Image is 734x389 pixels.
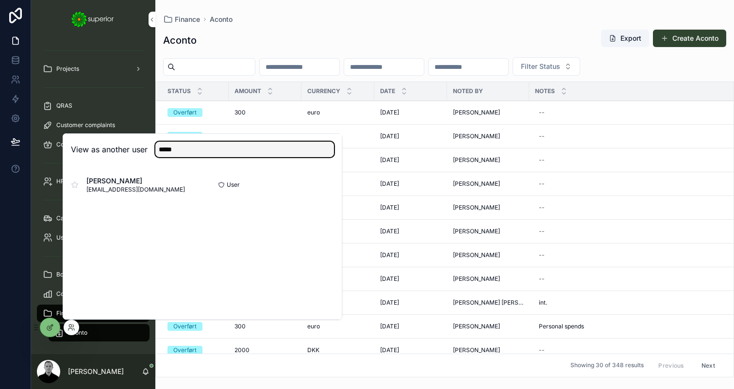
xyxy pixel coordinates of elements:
div: -- [539,132,545,140]
a: Contacts [37,285,150,303]
span: [PERSON_NAME] [453,323,500,330]
span: [PERSON_NAME] [453,275,500,283]
span: 300 [234,109,246,116]
div: -- [539,204,545,211]
button: Next [695,358,722,373]
a: Aconto [210,15,233,24]
span: [PERSON_NAME] [453,180,500,188]
span: Showing 30 of 348 results [570,362,644,370]
span: QRAS [56,102,72,110]
span: [DATE] [380,227,399,235]
div: -- [539,156,545,164]
span: Status [167,87,191,95]
span: [DATE] [380,132,399,140]
span: [DATE] [380,109,399,116]
span: DKK [307,346,319,354]
span: euro [307,109,320,116]
div: -- [539,180,545,188]
span: [DATE] [380,299,399,307]
button: Create Aconto [653,30,726,47]
a: Finance [163,15,200,24]
span: 300 [234,323,246,330]
span: Currency [307,87,340,95]
span: [DATE] [380,180,399,188]
h1: Aconto [163,33,197,47]
button: Select Button [513,57,580,76]
a: Users [37,229,150,246]
span: [EMAIL_ADDRESS][DOMAIN_NAME] [86,186,185,194]
div: -- [539,275,545,283]
button: Export [601,30,649,47]
span: HR / Recruiting [56,178,98,185]
span: Users [56,234,72,242]
span: [DATE] [380,346,399,354]
span: Projects [56,65,79,73]
span: [PERSON_NAME] [453,251,500,259]
div: -- [539,346,545,354]
span: Date [380,87,395,95]
a: Projects [37,60,150,78]
a: Finance [37,305,150,322]
div: Overført [173,108,197,117]
span: 300 [234,132,246,140]
div: Overført [173,132,197,141]
span: [DATE] [380,275,399,283]
span: [DATE] [380,323,399,330]
div: scrollable content [31,39,155,354]
a: Customer complaints [37,116,150,134]
span: [PERSON_NAME] [453,109,500,116]
span: Costumer satisfaction survey [56,141,137,148]
span: Amount [234,87,261,95]
span: Booking [56,271,79,278]
a: HR / Recruiting [37,173,150,190]
h2: View as another user [71,144,148,155]
span: Finance [175,15,200,24]
div: Overført [173,322,197,331]
span: [PERSON_NAME] [453,132,500,140]
a: Aconto [49,324,150,341]
a: QRAS [37,97,150,114]
span: [DATE] [380,204,399,211]
span: Personal spends [539,323,584,330]
span: 2000 [234,346,250,354]
span: [PERSON_NAME] [86,176,185,186]
a: Costumer satisfaction survey [37,136,150,153]
a: Car planner [37,210,150,227]
div: Overført [173,346,197,355]
span: [PERSON_NAME] [453,204,500,211]
span: [PERSON_NAME] [453,227,500,235]
span: Car planner [56,214,89,222]
a: Booking [37,266,150,283]
span: Noted by [453,87,483,95]
span: int. [539,299,547,307]
div: -- [539,109,545,116]
span: [DATE] [380,251,399,259]
span: User [227,181,240,189]
span: [PERSON_NAME] [PERSON_NAME] [PERSON_NAME] [453,299,523,307]
span: [PERSON_NAME] [453,346,500,354]
span: Customer complaints [56,121,115,129]
img: App logo [71,12,116,27]
span: euro [307,323,320,330]
span: euro [307,132,320,140]
span: Finance [56,309,78,317]
span: Notes [535,87,555,95]
span: Contacts [56,290,81,298]
span: Filter Status [521,62,560,71]
span: [DATE] [380,156,399,164]
div: -- [539,227,545,235]
p: [PERSON_NAME] [68,367,124,376]
div: -- [539,251,545,259]
span: [PERSON_NAME] [453,156,500,164]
